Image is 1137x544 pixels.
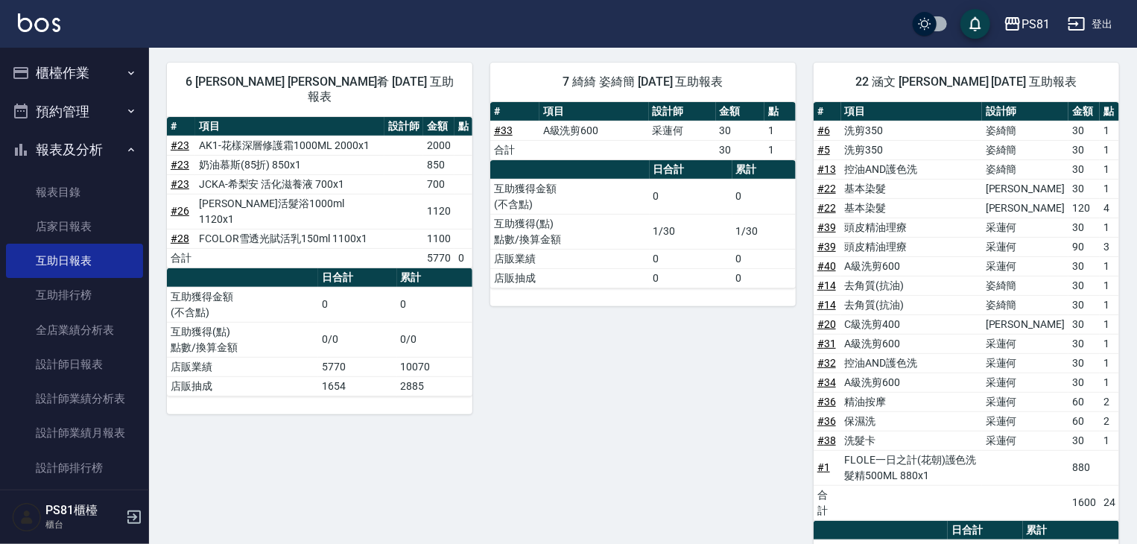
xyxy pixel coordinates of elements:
button: PS81 [998,9,1056,39]
td: 700 [423,174,455,194]
td: 24 [1100,485,1119,520]
a: #39 [817,241,836,253]
td: 90 [1068,237,1100,256]
td: 去角質(抗油) [841,276,982,295]
td: 0/0 [397,322,472,357]
a: #20 [817,318,836,330]
a: #38 [817,434,836,446]
td: 互助獲得金額 (不含點) [167,287,318,322]
th: # [167,117,195,136]
td: 0 [318,287,397,322]
td: JCKA-希梨安 活化滋養液 700x1 [195,174,384,194]
td: 120 [1068,198,1100,218]
td: 1 [764,140,796,159]
th: 金額 [716,102,765,121]
td: 30 [1068,334,1100,353]
span: 7 綺綺 姿綺簡 [DATE] 互助報表 [508,75,778,89]
table: a dense table [490,160,796,288]
td: 0 [732,179,796,214]
td: 0/0 [318,322,397,357]
td: 2885 [397,376,472,396]
a: 全店業績分析表 [6,313,143,347]
th: 日合計 [650,160,732,180]
span: 6 [PERSON_NAME] [PERSON_NAME]肴 [DATE] 互助報表 [185,75,455,104]
td: 互助獲得(點) 點數/換算金額 [490,214,650,249]
h5: PS81櫃檯 [45,503,121,518]
td: 1 [1100,256,1119,276]
td: FLOLE一日之計(花朝)護色洗髮精500ML 880x1 [841,450,982,485]
td: 采蓮何 [982,411,1068,431]
th: # [814,102,841,121]
a: #33 [494,124,513,136]
td: FCOLOR雪透光賦活乳150ml 1100x1 [195,229,384,248]
td: 店販業績 [167,357,318,376]
td: 3 [1100,237,1119,256]
td: AK1-花樣深層修護霜1000ML 2000x1 [195,136,384,155]
span: 22 涵文 [PERSON_NAME] [DATE] 互助報表 [832,75,1101,89]
td: 店販抽成 [490,268,650,288]
th: 點 [455,117,472,136]
a: #14 [817,279,836,291]
td: A級洗剪600 [841,334,982,353]
th: 設計師 [384,117,423,136]
td: 1 [1100,179,1119,198]
td: 1 [764,121,796,140]
td: 1 [1100,373,1119,392]
a: #13 [817,163,836,175]
a: 設計師業績分析表 [6,382,143,416]
td: 30 [1068,295,1100,314]
a: #28 [171,233,189,244]
td: 采蓮何 [649,121,716,140]
td: 0 [397,287,472,322]
td: 0 [732,268,796,288]
a: #6 [817,124,830,136]
td: 1/30 [650,214,732,249]
th: 累計 [1023,521,1119,540]
a: #31 [817,338,836,350]
td: 采蓮何 [982,218,1068,237]
a: 互助排行榜 [6,278,143,312]
a: #39 [817,221,836,233]
a: 設計師排行榜 [6,451,143,485]
td: 10070 [397,357,472,376]
td: 1 [1100,159,1119,179]
a: #23 [171,178,189,190]
td: 基本染髮 [841,198,982,218]
td: 60 [1068,411,1100,431]
td: 850 [423,155,455,174]
td: 1 [1100,140,1119,159]
td: 30 [1068,159,1100,179]
td: 0 [455,248,472,268]
a: 互助日報表 [6,244,143,278]
td: 1/30 [732,214,796,249]
td: 60 [1068,392,1100,411]
td: A級洗剪600 [841,373,982,392]
td: 去角質(抗油) [841,295,982,314]
td: 控油AND護色洗 [841,159,982,179]
td: 30 [1068,121,1100,140]
td: 0 [650,179,732,214]
td: 采蓮何 [982,431,1068,450]
a: #22 [817,202,836,214]
a: 每日收支明細 [6,485,143,519]
td: 1100 [423,229,455,248]
td: 1 [1100,218,1119,237]
td: 1 [1100,314,1119,334]
td: 采蓮何 [982,392,1068,411]
td: 保濕洗 [841,411,982,431]
td: 0 [650,249,732,268]
td: 0 [650,268,732,288]
table: a dense table [814,102,1119,521]
td: 1120 [423,194,455,229]
button: 櫃檯作業 [6,54,143,92]
td: 1 [1100,431,1119,450]
td: 互助獲得(點) 點數/換算金額 [167,322,318,357]
a: #36 [817,415,836,427]
td: 采蓮何 [982,373,1068,392]
td: [PERSON_NAME] [982,179,1068,198]
td: 5770 [318,357,397,376]
a: #1 [817,461,830,473]
td: [PERSON_NAME] [982,198,1068,218]
td: 0 [732,249,796,268]
table: a dense table [167,268,472,396]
